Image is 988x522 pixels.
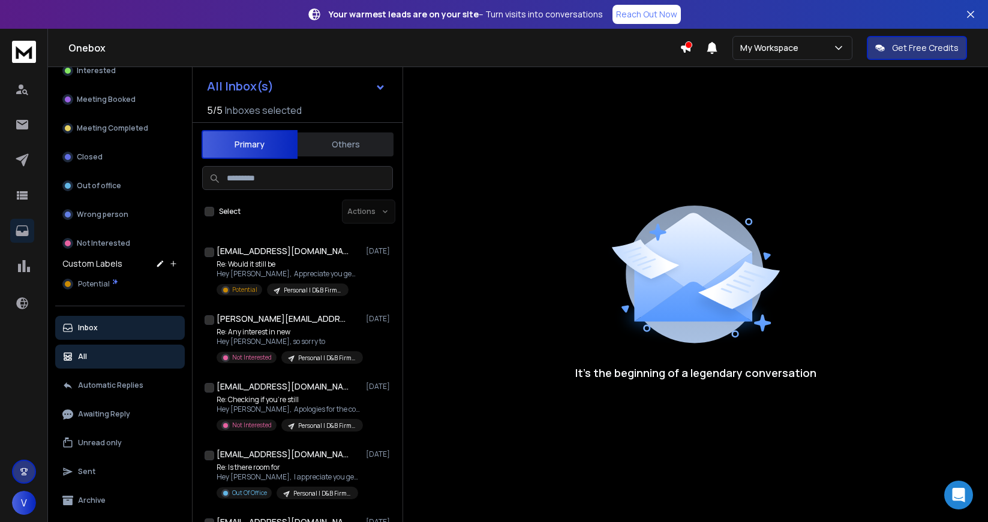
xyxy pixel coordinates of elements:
button: Archive [55,488,185,512]
a: Reach Out Now [612,5,681,24]
p: Out of office [77,181,121,191]
p: – Turn visits into conversations [329,8,603,20]
p: Interested [77,66,116,76]
p: Not Interested [77,239,130,248]
button: V [12,491,36,515]
p: Hey [PERSON_NAME], so sorry to [217,337,361,346]
button: Potential [55,272,185,296]
button: Primary [202,130,298,159]
p: Inbox [78,323,98,333]
button: Interested [55,59,185,83]
p: Re: Any interest in new [217,327,361,337]
p: Potential [232,285,257,294]
p: [DATE] [366,314,393,324]
p: All [78,352,87,361]
p: Re: Would it still be [217,260,361,269]
p: Closed [77,152,103,162]
p: Get Free Credits [892,42,959,54]
p: Hey [PERSON_NAME], Apologies for the confusion, [217,405,361,414]
button: Wrong person [55,203,185,227]
strong: Your warmest leads are on your site [329,8,479,20]
p: Personal | D&B Firms | 10 Leads [284,286,341,295]
button: Sent [55,460,185,484]
p: Meeting Completed [77,123,148,133]
button: All [55,345,185,369]
p: [DATE] [366,449,393,459]
button: Closed [55,145,185,169]
p: [DATE] [366,382,393,391]
button: Unread only [55,431,185,455]
p: Re: Checking if you’re still [217,395,361,405]
p: Hey [PERSON_NAME], I appreciate you getting [217,472,361,482]
p: Meeting Booked [77,95,136,104]
p: My Workspace [740,42,803,54]
h3: Inboxes selected [225,103,302,117]
p: [DATE] [366,246,393,256]
h1: All Inbox(s) [207,80,274,92]
h1: [EMAIL_ADDRESS][DOMAIN_NAME] [217,448,349,460]
p: Hey [PERSON_NAME], Appreciate you getting back. Unfortunately, [217,269,361,279]
button: Not Interested [55,231,185,255]
h1: [PERSON_NAME][EMAIL_ADDRESS][DOMAIN_NAME] [217,313,349,325]
h1: [EMAIL_ADDRESS][DOMAIN_NAME] [217,381,349,393]
p: Reach Out Now [616,8,677,20]
p: Re: Is there room for [217,463,361,472]
button: Get Free Credits [867,36,967,60]
p: Personal | D&B Firms | 10 Leads [293,489,351,498]
span: Potential [78,279,110,289]
button: Awaiting Reply [55,402,185,426]
button: Out of office [55,174,185,198]
button: Meeting Booked [55,87,185,111]
p: Archive [78,496,106,505]
p: Personal | D&B Firms | 10 Leads [298,354,356,363]
span: 5 / 5 [207,103,223,117]
p: Not Interested [232,421,272,430]
h1: [EMAIL_ADDRESS][DOMAIN_NAME] [217,245,349,257]
label: Select [219,207,241,216]
p: Personal | D&B Firms | 10 Leads [298,421,356,430]
p: Not Interested [232,353,272,362]
h3: Custom Labels [62,258,122,270]
p: Awaiting Reply [78,409,130,419]
p: Wrong person [77,210,128,219]
button: Automatic Replies [55,373,185,397]
button: All Inbox(s) [197,74,395,98]
button: Meeting Completed [55,116,185,140]
p: Out Of Office [232,488,267,497]
img: logo [12,41,36,63]
h1: Onebox [68,41,680,55]
p: Sent [78,467,95,476]
p: Unread only [78,438,122,448]
button: Others [298,131,394,158]
div: Open Intercom Messenger [944,481,973,509]
button: Inbox [55,316,185,340]
p: It’s the beginning of a legendary conversation [575,364,816,381]
p: Automatic Replies [78,381,143,390]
